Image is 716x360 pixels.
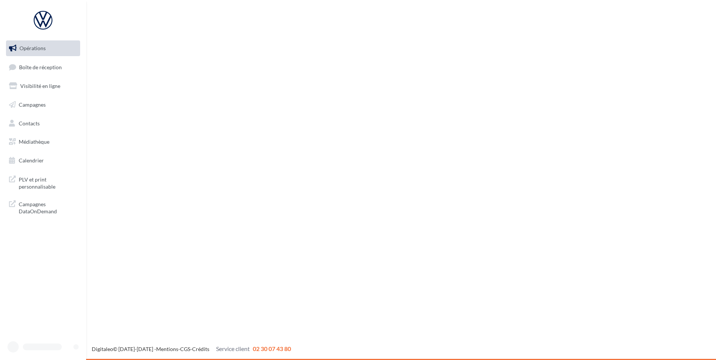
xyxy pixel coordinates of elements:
a: Crédits [192,346,209,352]
a: Calendrier [4,153,82,168]
span: Opérations [19,45,46,51]
a: Opérations [4,40,82,56]
span: Visibilité en ligne [20,83,60,89]
a: Campagnes DataOnDemand [4,196,82,218]
span: Calendrier [19,157,44,164]
a: Digitaleo [92,346,113,352]
span: Campagnes DataOnDemand [19,199,77,215]
a: CGS [180,346,190,352]
span: © [DATE]-[DATE] - - - [92,346,291,352]
a: Mentions [156,346,178,352]
span: Boîte de réception [19,64,62,70]
a: Visibilité en ligne [4,78,82,94]
span: Campagnes [19,101,46,108]
a: Contacts [4,116,82,131]
a: Médiathèque [4,134,82,150]
a: Campagnes [4,97,82,113]
a: PLV et print personnalisable [4,171,82,193]
span: Médiathèque [19,138,49,145]
span: Contacts [19,120,40,126]
span: Service client [216,345,250,352]
span: 02 30 07 43 80 [253,345,291,352]
a: Boîte de réception [4,59,82,75]
span: PLV et print personnalisable [19,174,77,190]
